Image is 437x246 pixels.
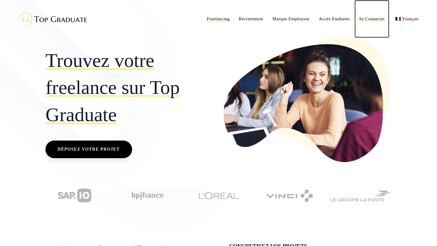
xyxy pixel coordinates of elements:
span: Déposez votre projet [58,145,120,153]
img: Français [395,17,401,21]
span: Recrutement [239,16,263,21]
span: Marque Employeur [273,16,310,21]
span: Se Connecter [359,16,385,21]
h2: Trouvez votre freelance sur Top Graduate [46,47,214,128]
img: Top Graduate [14,9,90,29]
div: Widget de chat [407,217,437,246]
iframe: Chat Widget [407,217,437,246]
span: Accès Etudiants [319,16,350,21]
span: Freelancing [207,16,230,21]
a: Déposez votre projet [46,141,132,158]
span: Français [402,16,419,21]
